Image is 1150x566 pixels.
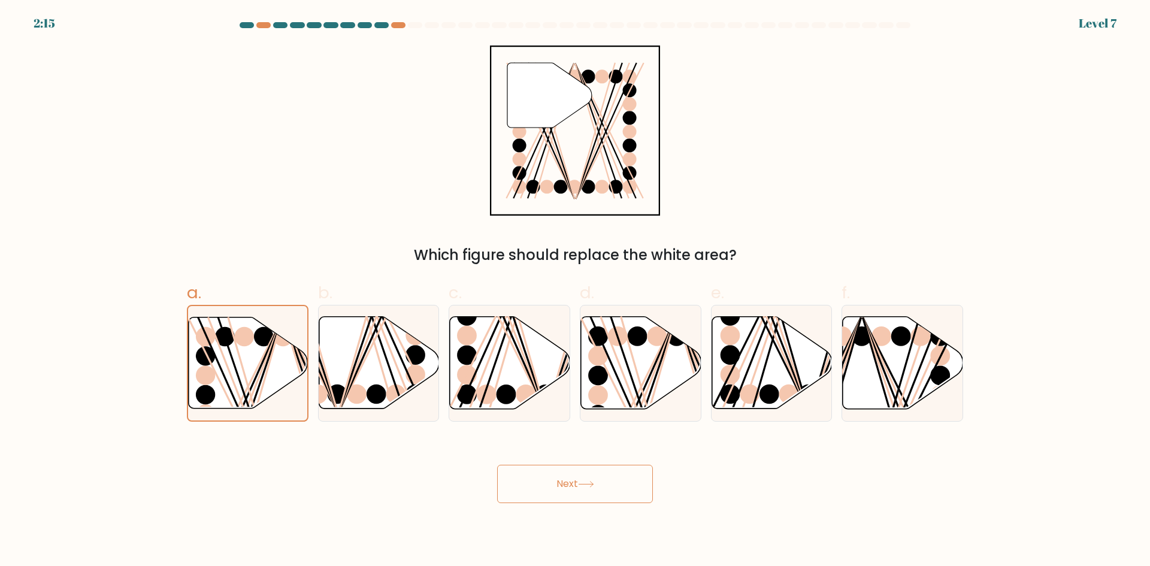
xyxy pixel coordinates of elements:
[842,281,850,304] span: f.
[497,465,653,503] button: Next
[194,244,956,266] div: Which figure should replace the white area?
[187,281,201,304] span: a.
[318,281,332,304] span: b.
[711,281,724,304] span: e.
[34,14,55,32] div: 2:15
[449,281,462,304] span: c.
[1079,14,1116,32] div: Level 7
[580,281,594,304] span: d.
[507,63,592,128] g: "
